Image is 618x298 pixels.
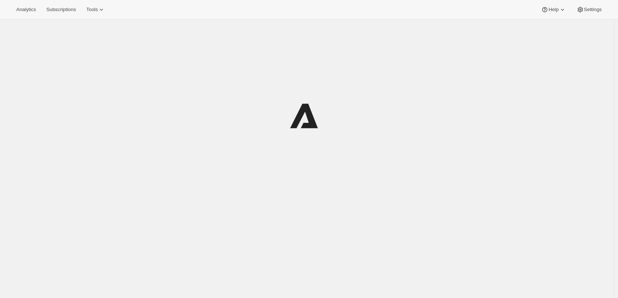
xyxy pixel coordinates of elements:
[42,4,80,15] button: Subscriptions
[46,7,76,13] span: Subscriptions
[82,4,110,15] button: Tools
[548,7,558,13] span: Help
[584,7,602,13] span: Settings
[16,7,36,13] span: Analytics
[12,4,40,15] button: Analytics
[86,7,98,13] span: Tools
[572,4,606,15] button: Settings
[537,4,570,15] button: Help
